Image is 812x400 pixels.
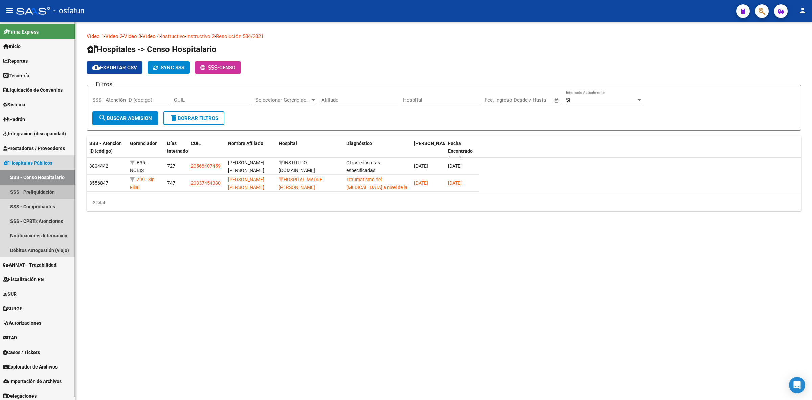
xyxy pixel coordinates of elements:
datatable-header-cell: Hospital [276,136,344,166]
mat-icon: menu [5,6,14,15]
button: -CENSO [195,61,241,74]
span: Prestadores / Proveedores [3,145,65,152]
datatable-header-cell: Fecha Ingreso [411,136,445,166]
span: ANMAT - Trazabilidad [3,261,57,269]
span: Sistema [3,101,25,108]
span: 20568407459 [191,163,221,169]
span: 747 [167,180,175,186]
div: Open Intercom Messenger [789,377,805,393]
span: [DATE] [448,163,462,169]
span: Buscar admision [98,115,152,121]
datatable-header-cell: Fecha Encontrado (saas) [445,136,479,166]
mat-icon: delete [170,114,178,122]
span: - osfatun [53,3,84,18]
span: TAD [3,334,17,341]
datatable-header-cell: Nombre Afiliado [225,136,276,166]
button: Borrar Filtros [163,111,224,125]
span: Padrón [3,115,25,123]
span: [PERSON_NAME] [414,141,451,146]
span: SUR [3,290,17,298]
button: Exportar CSV [87,61,142,74]
span: Firma Express [3,28,39,36]
mat-icon: search [98,114,107,122]
span: Liquidación de Convenios [3,86,63,94]
button: SYNC SSS [148,61,190,74]
a: Video 4 [142,33,160,39]
a: Video 1 [87,33,104,39]
span: Si [566,97,570,103]
datatable-header-cell: Días Internado [164,136,188,166]
span: HOSPITAL MADRE [PERSON_NAME] [279,177,322,190]
span: 3556847 [89,180,108,186]
p: - - - - - - [87,33,801,40]
span: CUIL [191,141,201,146]
mat-icon: person [798,6,807,15]
span: - [200,65,219,71]
span: SURGE [3,305,22,312]
div: 2 total [87,194,801,211]
span: INSTITUTO [DOMAIN_NAME] REHABILITACION INTEGRAL DEL LISIADO [279,160,339,188]
span: Fecha Encontrado (saas) [448,141,473,162]
span: SYNC SSS [161,65,184,71]
mat-icon: cloud_download [92,63,100,71]
span: Hospital [279,141,297,146]
span: Hospitales Públicos [3,159,52,167]
span: Otras consultas especificadas [346,160,380,173]
button: Buscar admision [92,111,158,125]
a: Video 3 [124,33,141,39]
span: [DATE] [414,180,428,186]
span: Explorador de Archivos [3,363,58,371]
span: Seleccionar Gerenciador [255,97,310,103]
span: Reportes [3,57,28,65]
a: Instructivo [161,33,185,39]
datatable-header-cell: Diagnóstico [344,136,411,166]
span: Z99 - Sin Filial [130,177,155,190]
span: Delegaciones [3,392,37,400]
datatable-header-cell: CUIL [188,136,225,166]
span: Importación de Archivos [3,378,62,385]
span: Borrar Filtros [170,115,218,121]
span: Diagnóstico [346,141,372,146]
span: B35 - NOBIS [130,160,148,173]
a: Video 2 [105,33,122,39]
datatable-header-cell: Gerenciador [127,136,164,166]
span: Tesorería [3,72,29,79]
span: 727 [167,163,175,169]
datatable-header-cell: SSS - Atención ID (código) [87,136,127,166]
span: [PERSON_NAME] [PERSON_NAME] [228,177,264,190]
span: SSS - Atención ID (código) [89,141,122,154]
a: Resolución 584/2021 [216,33,264,39]
span: [DATE] [448,180,462,186]
span: Gerenciador [130,141,157,146]
span: 3804442 [89,163,108,169]
span: [DATE] [414,163,428,169]
span: 20337454330 [191,180,221,186]
span: Exportar CSV [92,65,137,71]
input: Fecha fin [518,97,551,103]
span: Traumatismo del [MEDICAL_DATA] a nivel de la pierna [346,177,407,198]
span: Inicio [3,43,21,50]
span: Hospitales -> Censo Hospitalario [87,45,217,54]
span: Integración (discapacidad) [3,130,66,138]
span: Nombre Afiliado [228,141,263,146]
span: Días Internado [167,141,188,154]
span: Autorizaciones [3,319,41,327]
span: Fiscalización RG [3,276,44,283]
span: CENSO [219,65,235,71]
h3: Filtros [92,80,116,89]
input: Fecha inicio [484,97,512,103]
a: Instructivo 2 [186,33,215,39]
span: Casos / Tickets [3,349,40,356]
button: Open calendar [553,97,561,104]
span: [PERSON_NAME] [PERSON_NAME] [228,160,264,173]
